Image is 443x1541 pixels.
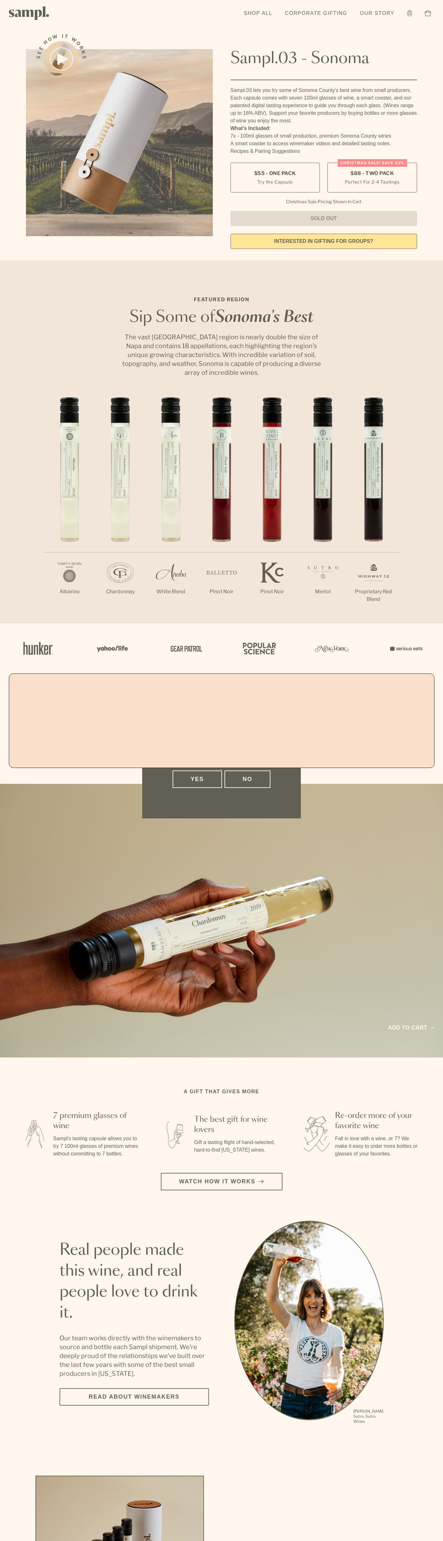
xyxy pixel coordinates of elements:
img: Sampl logo [9,6,49,20]
p: Pinot Noir [196,588,247,595]
span: $88 - Two Pack [351,170,394,177]
small: Try the Capsule [257,179,293,185]
li: 3 / 7 [146,397,196,616]
button: No [225,770,270,788]
a: Corporate Gifting [282,6,351,20]
li: 5 / 7 [247,397,298,616]
p: Chardonnay [95,588,146,595]
div: Christmas SALE! Save 20% [338,159,407,167]
p: [PERSON_NAME] Sutro, Sutro Wines [353,1409,384,1424]
span: $55 - One Pack [254,170,296,177]
button: Yes [173,770,222,788]
p: Pinot Noir [247,588,298,595]
a: Our Story [357,6,398,20]
ul: carousel [234,1221,384,1425]
button: See how it works [44,41,79,77]
a: Shop All [241,6,275,20]
a: interested in gifting for groups? [231,234,417,249]
li: 7 / 7 [348,397,399,623]
button: Sold Out [231,211,417,226]
p: Merlot [298,588,348,595]
li: 4 / 7 [196,397,247,616]
p: Albarino [44,588,95,595]
li: 1 / 7 [44,397,95,616]
a: Add to cart [388,1024,434,1032]
img: Sampl.03 - Sonoma [26,49,213,236]
p: White Blend [146,588,196,595]
p: Proprietary Red Blend [348,588,399,603]
li: 2 / 7 [95,397,146,616]
small: Perfect For 2-4 Tastings [345,179,399,185]
li: 6 / 7 [298,397,348,616]
div: slide 1 [234,1221,384,1425]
